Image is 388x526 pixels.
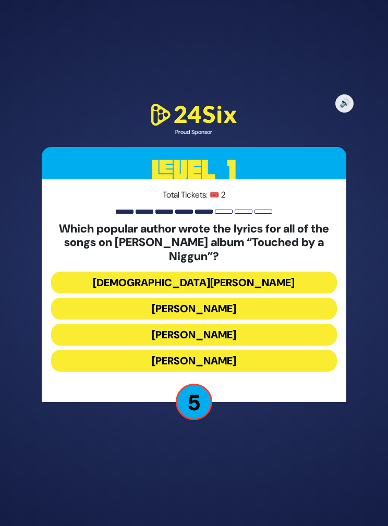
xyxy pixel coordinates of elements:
div: Proud Sponsor [147,128,241,137]
h3: Level 1 [42,147,346,194]
p: 5 [176,384,212,420]
button: [PERSON_NAME] [51,298,337,320]
button: [PERSON_NAME] [51,350,337,372]
p: Total Tickets: 🎟️ 2 [51,189,337,201]
button: [PERSON_NAME] [51,324,337,346]
button: [DEMOGRAPHIC_DATA][PERSON_NAME] [51,272,337,293]
img: 24Six [147,102,241,128]
button: 🔊 [335,94,354,113]
h5: Which popular author wrote the lyrics for all of the songs on [PERSON_NAME] album “Touched by a N... [51,222,337,263]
